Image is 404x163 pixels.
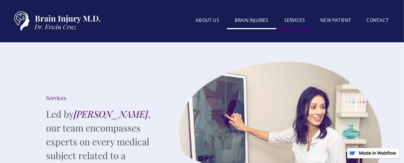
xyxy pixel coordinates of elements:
[359,151,396,155] img: Made in Webflow
[313,13,359,28] a: New patient
[46,94,161,102] div: Services
[359,13,396,28] a: Contact
[277,13,313,30] a: SERVICES
[188,13,227,28] a: About US
[227,13,277,29] a: BRAIN INJURIES
[8,8,104,35] a: home
[74,108,148,120] em: [PERSON_NAME]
